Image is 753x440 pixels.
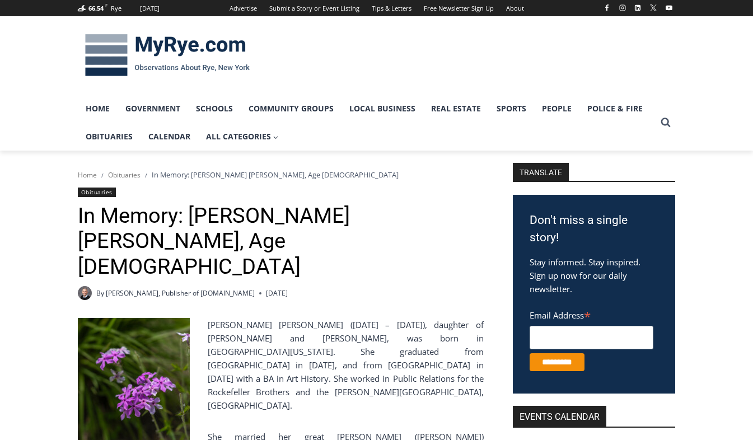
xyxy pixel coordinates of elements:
span: By [96,288,104,298]
span: 66.54 [88,4,104,12]
a: Sports [489,95,534,123]
a: [PERSON_NAME], Publisher of [DOMAIN_NAME] [106,288,255,298]
h3: Don't miss a single story! [530,212,658,247]
a: YouTube [662,1,676,15]
nav: Primary Navigation [78,95,656,151]
span: / [101,171,104,179]
a: People [534,95,579,123]
a: Linkedin [631,1,644,15]
a: Community Groups [241,95,342,123]
p: Stay informed. Stay inspired. Sign up now for our daily newsletter. [530,255,658,296]
strong: TRANSLATE [513,163,569,181]
a: Schools [188,95,241,123]
label: Email Address [530,304,653,324]
a: Obituaries [78,188,116,197]
a: Obituaries [78,123,141,151]
time: [DATE] [266,288,288,298]
a: Government [118,95,188,123]
a: Police & Fire [579,95,651,123]
span: / [145,171,147,179]
a: Obituaries [108,170,141,180]
h2: Events Calendar [513,406,606,427]
a: All Categories [198,123,287,151]
a: X [647,1,660,15]
p: [PERSON_NAME] [PERSON_NAME] ([DATE] – [DATE]), daughter of [PERSON_NAME] and [PERSON_NAME], was b... [78,318,484,412]
img: MyRye.com [78,26,257,85]
h1: In Memory: [PERSON_NAME] [PERSON_NAME], Age [DEMOGRAPHIC_DATA] [78,203,484,280]
a: Home [78,95,118,123]
nav: Breadcrumbs [78,169,484,180]
span: F [105,2,107,8]
a: Local Business [342,95,423,123]
button: View Search Form [656,113,676,133]
a: Facebook [600,1,614,15]
div: [DATE] [140,3,160,13]
a: Author image [78,286,92,300]
a: Calendar [141,123,198,151]
a: Home [78,170,97,180]
div: Rye [111,3,121,13]
a: Instagram [616,1,629,15]
span: In Memory: [PERSON_NAME] [PERSON_NAME], Age [DEMOGRAPHIC_DATA] [152,170,399,180]
a: Real Estate [423,95,489,123]
span: All Categories [206,130,279,143]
